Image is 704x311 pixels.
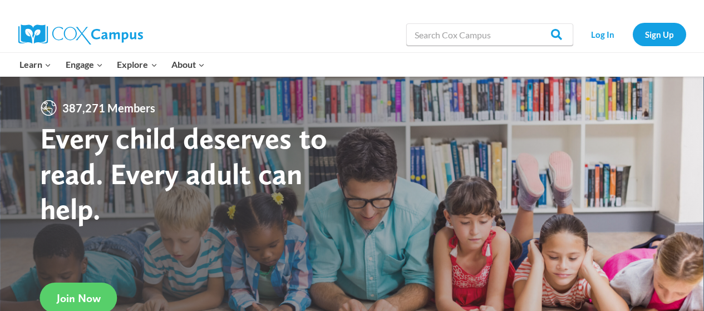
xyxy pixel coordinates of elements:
nav: Primary Navigation [13,53,212,76]
img: Cox Campus [18,24,143,45]
span: 387,271 Members [58,99,160,117]
a: Sign Up [633,23,686,46]
strong: Every child deserves to read. Every adult can help. [40,120,327,226]
input: Search Cox Campus [406,23,573,46]
span: Engage [66,57,103,72]
a: Log In [579,23,627,46]
span: Join Now [57,292,101,305]
span: Learn [19,57,51,72]
span: About [171,57,205,72]
nav: Secondary Navigation [579,23,686,46]
span: Explore [117,57,157,72]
